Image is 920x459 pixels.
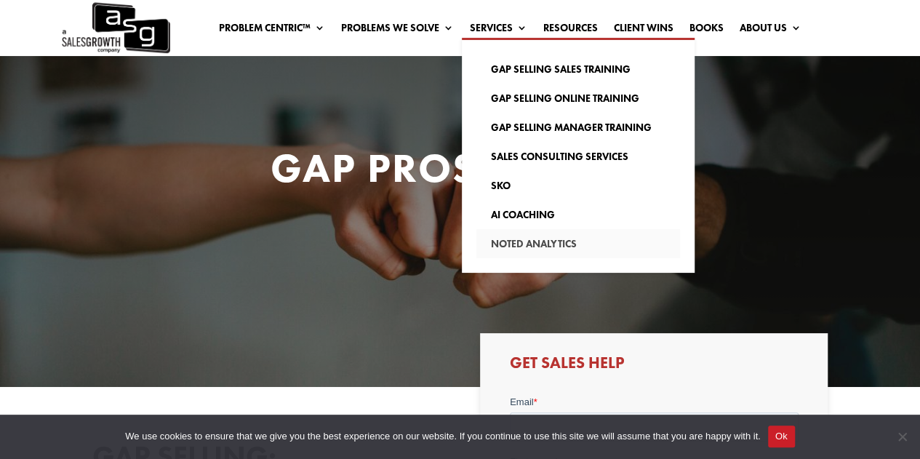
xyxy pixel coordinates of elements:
[614,23,673,39] a: Client Wins
[219,23,325,39] a: Problem Centric™
[476,200,680,229] a: AI Coaching
[125,429,760,444] span: We use cookies to ensure that we give you the best experience on our website. If you continue to ...
[476,55,680,84] a: Gap Selling Sales Training
[689,23,724,39] a: Books
[510,355,799,378] h3: Get Sales Help
[341,23,454,39] a: Problems We Solve
[476,113,680,142] a: Gap Selling Manager Training
[476,229,680,258] a: Noted Analytics
[740,23,801,39] a: About Us
[255,148,665,196] h1: GAP PROSPECTING
[768,426,795,447] button: Ok
[470,23,527,39] a: Services
[476,84,680,113] a: Gap Selling Online Training
[895,429,909,444] span: No
[476,171,680,200] a: SKO
[476,142,680,171] a: Sales Consulting Services
[543,23,598,39] a: Resources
